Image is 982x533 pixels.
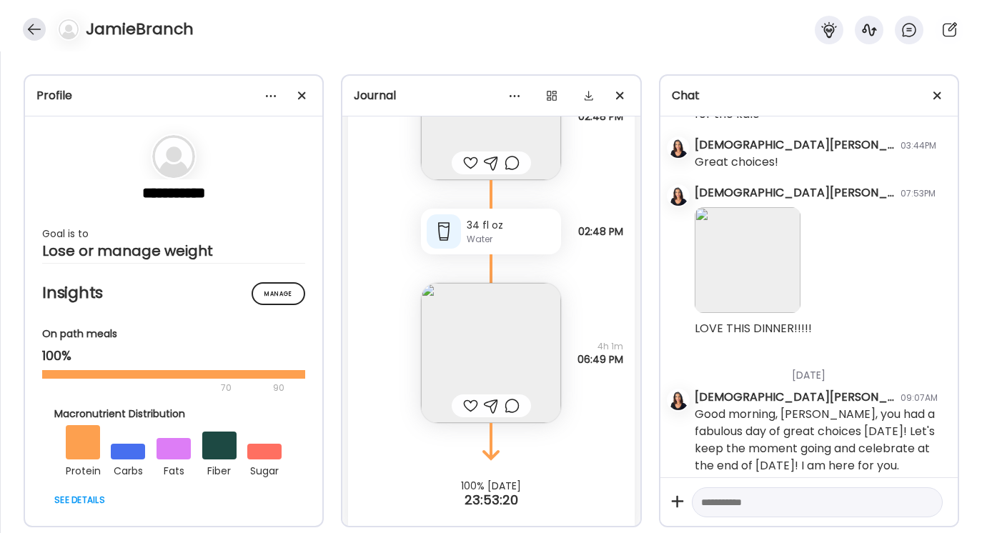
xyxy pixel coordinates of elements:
[467,218,555,233] div: 34 fl oz
[695,406,946,474] div: Good morning, [PERSON_NAME], you had a fabulous day of great choices [DATE]! Let's keep the momen...
[695,136,895,154] div: [DEMOGRAPHIC_DATA][PERSON_NAME]
[695,184,895,201] div: [DEMOGRAPHIC_DATA][PERSON_NAME]
[54,407,293,422] div: Macronutrient Distribution
[695,154,778,171] div: Great choices!
[901,187,936,200] div: 07:53PM
[66,459,100,479] div: protein
[695,320,812,337] div: LOVE THIS DINNER!!!!!
[247,459,282,479] div: sugar
[272,379,286,397] div: 90
[152,135,195,178] img: bg-avatar-default.svg
[467,233,555,246] div: Water
[695,389,895,406] div: [DEMOGRAPHIC_DATA][PERSON_NAME]
[59,19,79,39] img: bg-avatar-default.svg
[202,459,237,479] div: fiber
[695,207,800,313] img: images%2FXImTVQBs16eZqGQ4AKMzePIDoFr2%2FcR4pTXF4rrD5Cv7Ysf1t%2FSrb4EPEaeQXTFGD5vQCm_240
[668,138,688,158] img: avatars%2FmcUjd6cqKYdgkG45clkwT2qudZq2
[578,225,623,238] span: 02:48 PM
[42,282,305,304] h2: Insights
[354,87,628,104] div: Journal
[111,459,145,479] div: carbs
[577,353,623,366] span: 06:49 PM
[901,392,938,404] div: 09:07AM
[577,340,623,353] span: 4h 1m
[86,18,194,41] h4: JamieBranch
[157,459,191,479] div: fats
[252,282,305,305] div: Manage
[42,347,305,364] div: 100%
[42,225,305,242] div: Goal is to
[42,327,305,342] div: On path meals
[342,492,640,509] div: 23:53:20
[36,87,311,104] div: Profile
[668,390,688,410] img: avatars%2FmcUjd6cqKYdgkG45clkwT2qudZq2
[421,283,561,423] img: images%2FXImTVQBs16eZqGQ4AKMzePIDoFr2%2FcR4pTXF4rrD5Cv7Ysf1t%2FSrb4EPEaeQXTFGD5vQCm_240
[901,139,936,152] div: 03:44PM
[342,480,640,492] div: 100% [DATE]
[578,110,623,123] span: 02:48 PM
[695,351,946,389] div: [DATE]
[42,242,305,259] div: Lose or manage weight
[668,186,688,206] img: avatars%2FmcUjd6cqKYdgkG45clkwT2qudZq2
[672,87,946,104] div: Chat
[42,379,269,397] div: 70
